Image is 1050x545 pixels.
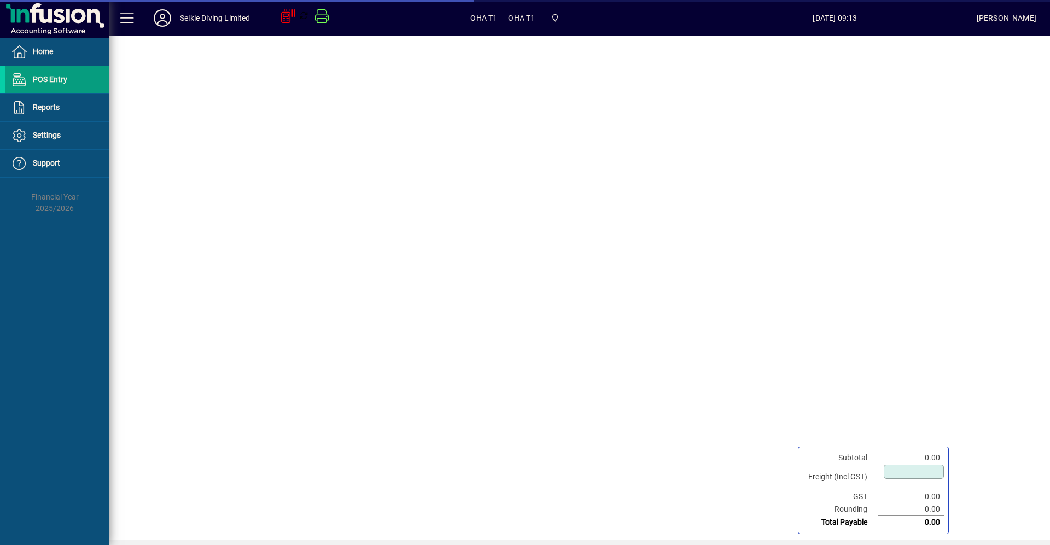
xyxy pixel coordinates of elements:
[33,47,53,56] span: Home
[470,9,497,27] span: OHA T1
[693,9,977,27] span: [DATE] 09:13
[878,516,944,529] td: 0.00
[33,75,67,84] span: POS Entry
[803,464,878,490] td: Freight (Incl GST)
[5,38,109,66] a: Home
[33,103,60,112] span: Reports
[33,159,60,167] span: Support
[33,131,61,139] span: Settings
[803,503,878,516] td: Rounding
[878,503,944,516] td: 0.00
[803,516,878,529] td: Total Payable
[803,452,878,464] td: Subtotal
[5,94,109,121] a: Reports
[803,490,878,503] td: GST
[180,9,250,27] div: Selkie Diving Limited
[145,8,180,28] button: Profile
[878,490,944,503] td: 0.00
[977,9,1036,27] div: [PERSON_NAME]
[5,150,109,177] a: Support
[5,122,109,149] a: Settings
[508,9,535,27] span: OHA T1
[878,452,944,464] td: 0.00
